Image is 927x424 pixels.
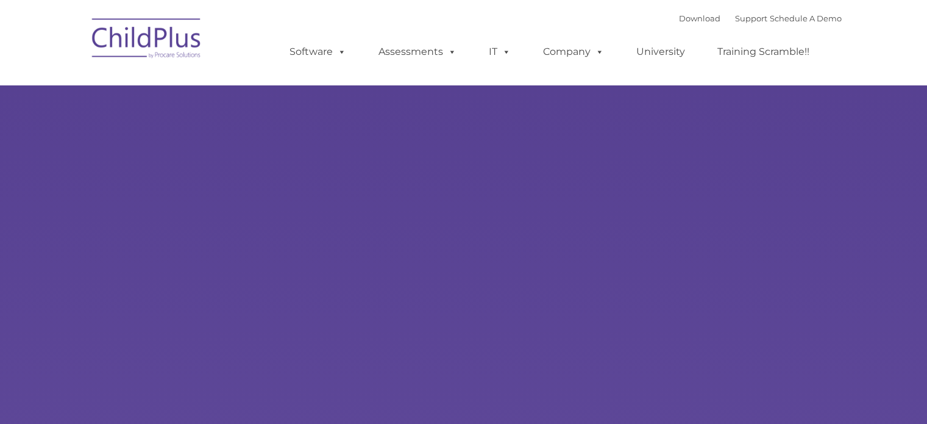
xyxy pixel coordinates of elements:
[679,13,720,23] a: Download
[735,13,767,23] a: Support
[86,10,208,71] img: ChildPlus by Procare Solutions
[624,40,697,64] a: University
[477,40,523,64] a: IT
[679,13,842,23] font: |
[277,40,358,64] a: Software
[366,40,469,64] a: Assessments
[705,40,822,64] a: Training Scramble!!
[531,40,616,64] a: Company
[770,13,842,23] a: Schedule A Demo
